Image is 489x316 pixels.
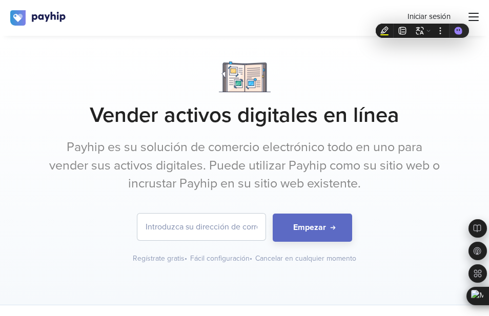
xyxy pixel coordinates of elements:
[273,214,352,242] button: Empezar
[255,254,356,264] div: Cancelar en cualquier momento
[219,61,271,92] img: Notebook.png
[10,10,67,26] img: logo.svg
[133,254,188,264] div: Regístrate gratis
[137,214,266,240] input: Introduzca su dirección de correo electrónico
[49,102,440,128] h1: Vender activos digitales en línea
[49,138,440,193] p: Payhip es su solución de comercio electrónico todo en uno para vender sus activos digitales. Pued...
[185,254,187,263] span: •
[190,254,253,264] div: Fácil configuración
[250,254,252,263] span: •
[407,11,451,22] a: Iniciar sesión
